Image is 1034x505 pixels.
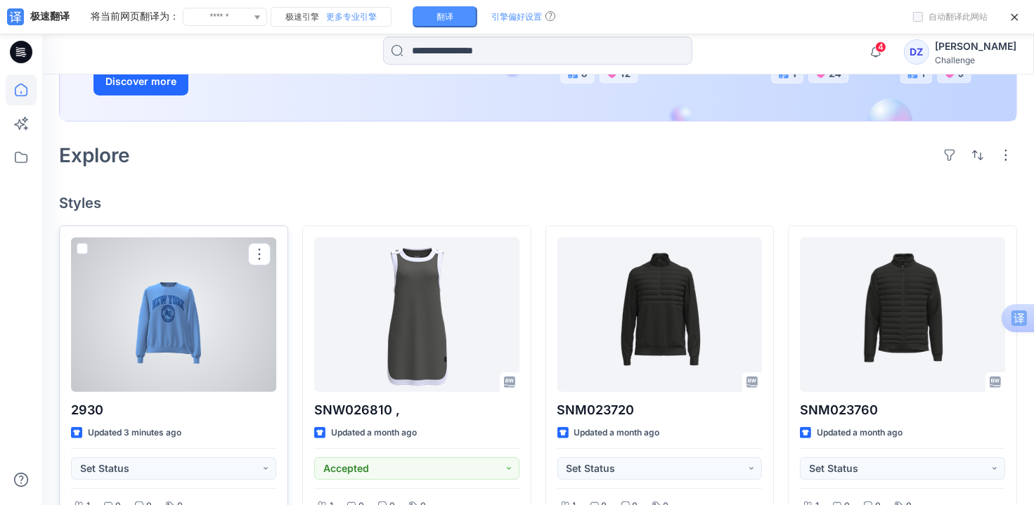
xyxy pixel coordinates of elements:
[935,55,1016,65] div: Challenge
[904,39,929,65] div: DZ
[574,426,660,440] p: Updated a month ago
[71,237,276,392] a: 2930
[557,237,763,392] a: SNM023720
[88,426,181,440] p: Updated 3 minutes ago
[59,195,1017,211] h4: Styles
[800,237,1005,392] a: SNM023760
[331,426,417,440] p: Updated a month ago
[817,426,903,440] p: Updated a month ago
[800,400,1005,420] p: SNM023760
[71,400,276,420] p: 2930
[93,67,188,96] button: Discover more
[935,38,1016,55] div: [PERSON_NAME]
[557,400,763,420] p: SNM023720
[314,237,519,392] a: SNW026810 ,
[59,144,130,166] h2: Explore
[314,400,519,420] p: SNW026810 ,
[875,41,886,53] span: 4
[93,67,410,96] a: Discover more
